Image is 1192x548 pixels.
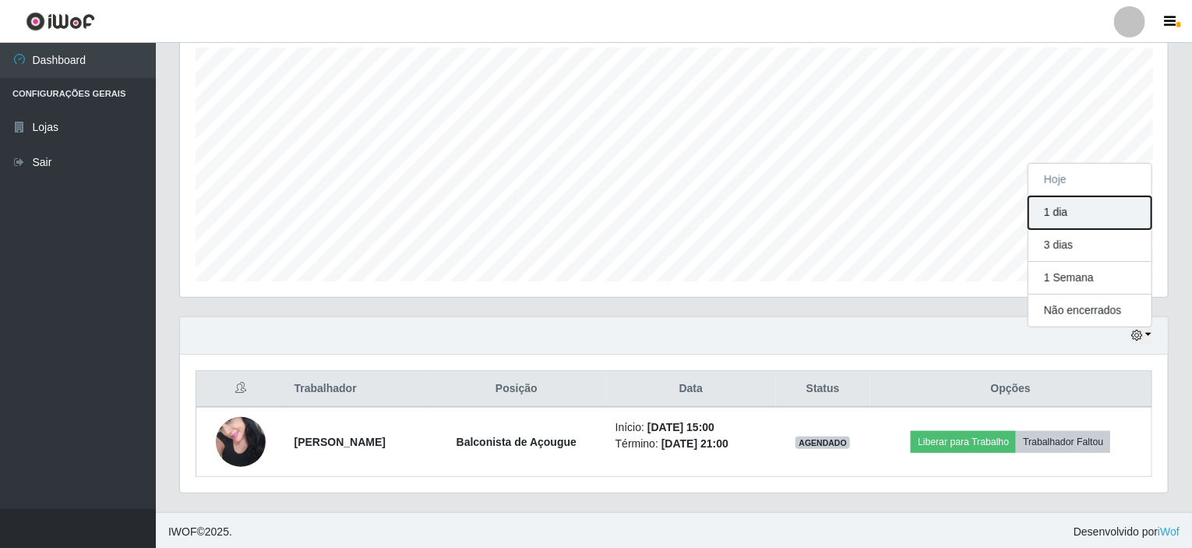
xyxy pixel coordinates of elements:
time: [DATE] 21:00 [661,437,728,450]
li: Término: [615,436,767,452]
strong: [PERSON_NAME] [294,436,386,448]
img: 1746197830896.jpeg [216,408,266,475]
button: Trabalhador Faltou [1016,431,1110,453]
button: Não encerrados [1028,295,1151,327]
th: Trabalhador [285,371,427,408]
strong: Balconista de Açougue [457,436,577,448]
th: Data [606,371,776,408]
time: [DATE] 15:00 [647,421,714,433]
li: Início: [615,419,767,436]
th: Status [776,371,870,408]
span: © 2025 . [168,524,232,540]
th: Opções [870,371,1152,408]
button: 3 dias [1028,229,1151,262]
a: iWof [1158,525,1180,538]
button: 1 Semana [1028,262,1151,295]
span: AGENDADO [795,437,850,449]
th: Posição [427,371,606,408]
span: Desenvolvido por [1074,524,1180,540]
button: Liberar para Trabalho [911,431,1016,453]
span: IWOF [168,525,197,538]
img: CoreUI Logo [26,12,95,31]
button: 1 dia [1028,196,1151,229]
button: Hoje [1028,164,1151,196]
